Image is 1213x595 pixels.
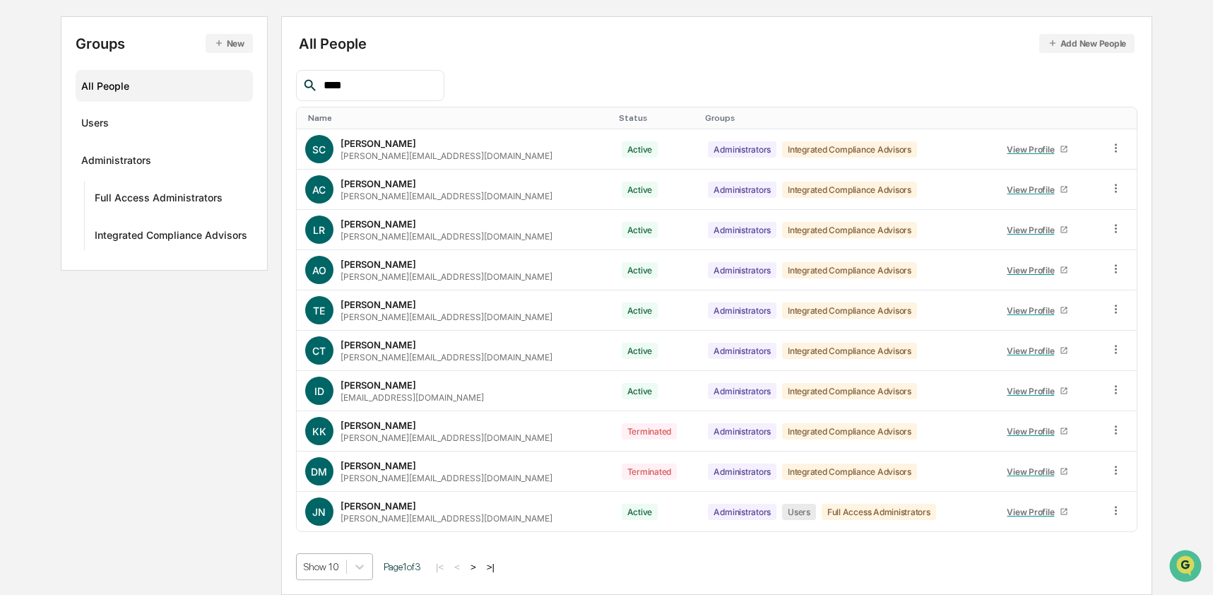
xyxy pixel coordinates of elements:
[299,34,1135,53] div: All People
[341,231,552,242] div: [PERSON_NAME][EMAIL_ADDRESS][DOMAIN_NAME]
[341,379,416,391] div: [PERSON_NAME]
[312,425,326,437] span: KK
[341,259,416,270] div: [PERSON_NAME]
[1168,548,1206,587] iframe: Open customer support
[341,191,552,201] div: [PERSON_NAME][EMAIL_ADDRESS][DOMAIN_NAME]
[341,178,416,189] div: [PERSON_NAME]
[708,383,776,399] div: Administrators
[782,383,917,399] div: Integrated Compliance Advisors
[705,113,986,123] div: Toggle SortBy
[1001,461,1075,483] a: View Profile
[14,108,40,134] img: 1746055101610-c473b297-6a78-478c-a979-82029cc54cd1
[341,460,416,471] div: [PERSON_NAME]
[1001,380,1075,402] a: View Profile
[28,178,91,192] span: Preclearance
[117,178,175,192] span: Attestations
[341,151,552,161] div: [PERSON_NAME][EMAIL_ADDRESS][DOMAIN_NAME]
[622,141,658,158] div: Active
[1007,225,1060,235] div: View Profile
[1001,259,1075,281] a: View Profile
[1007,184,1060,195] div: View Profile
[1001,219,1075,241] a: View Profile
[312,506,326,518] span: JN
[622,504,658,520] div: Active
[341,513,552,524] div: [PERSON_NAME][EMAIL_ADDRESS][DOMAIN_NAME]
[1039,34,1135,53] button: Add New People
[81,117,109,134] div: Users
[341,339,416,350] div: [PERSON_NAME]
[1001,420,1075,442] a: View Profile
[97,172,181,198] a: 🗄️Attestations
[313,305,325,317] span: TE
[782,302,917,319] div: Integrated Compliance Advisors
[48,108,232,122] div: Start new chat
[1007,507,1060,517] div: View Profile
[782,141,917,158] div: Integrated Compliance Advisors
[141,240,171,250] span: Pylon
[341,138,416,149] div: [PERSON_NAME]
[782,182,917,198] div: Integrated Compliance Advisors
[708,343,776,359] div: Administrators
[782,504,816,520] div: Users
[48,122,179,134] div: We're available if you need us!
[708,141,776,158] div: Administrators
[1007,426,1060,437] div: View Profile
[622,222,658,238] div: Active
[1001,179,1075,201] a: View Profile
[1001,501,1075,523] a: View Profile
[311,466,327,478] span: DM
[341,352,552,363] div: [PERSON_NAME][EMAIL_ADDRESS][DOMAIN_NAME]
[341,473,552,483] div: [PERSON_NAME][EMAIL_ADDRESS][DOMAIN_NAME]
[312,184,326,196] span: AC
[619,113,694,123] div: Toggle SortBy
[1007,466,1060,477] div: View Profile
[998,113,1095,123] div: Toggle SortBy
[8,199,95,225] a: 🔎Data Lookup
[622,383,658,399] div: Active
[466,561,480,573] button: >
[28,205,89,219] span: Data Lookup
[308,113,608,123] div: Toggle SortBy
[1007,305,1060,316] div: View Profile
[708,262,776,278] div: Administrators
[95,192,223,208] div: Full Access Administrators
[782,262,917,278] div: Integrated Compliance Advisors
[432,561,448,573] button: |<
[708,302,776,319] div: Administrators
[782,423,917,440] div: Integrated Compliance Advisors
[384,561,421,572] span: Page 1 of 3
[81,74,247,98] div: All People
[206,34,253,53] button: New
[95,229,247,246] div: Integrated Compliance Advisors
[341,392,484,403] div: [EMAIL_ADDRESS][DOMAIN_NAME]
[782,222,917,238] div: Integrated Compliance Advisors
[782,464,917,480] div: Integrated Compliance Advisors
[14,206,25,218] div: 🔎
[14,179,25,191] div: 🖐️
[822,504,936,520] div: Full Access Administrators
[341,432,552,443] div: [PERSON_NAME][EMAIL_ADDRESS][DOMAIN_NAME]
[100,239,171,250] a: Powered byPylon
[341,500,416,512] div: [PERSON_NAME]
[1001,139,1075,160] a: View Profile
[622,302,658,319] div: Active
[1112,113,1131,123] div: Toggle SortBy
[312,143,326,155] span: SC
[341,299,416,310] div: [PERSON_NAME]
[708,182,776,198] div: Administrators
[622,182,658,198] div: Active
[8,172,97,198] a: 🖐️Preclearance
[450,561,464,573] button: <
[708,504,776,520] div: Administrators
[1007,346,1060,356] div: View Profile
[1007,144,1060,155] div: View Profile
[81,154,151,171] div: Administrators
[622,423,677,440] div: Terminated
[312,345,326,357] span: CT
[102,179,114,191] div: 🗄️
[708,464,776,480] div: Administrators
[782,343,917,359] div: Integrated Compliance Advisors
[76,34,253,53] div: Groups
[1001,340,1075,362] a: View Profile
